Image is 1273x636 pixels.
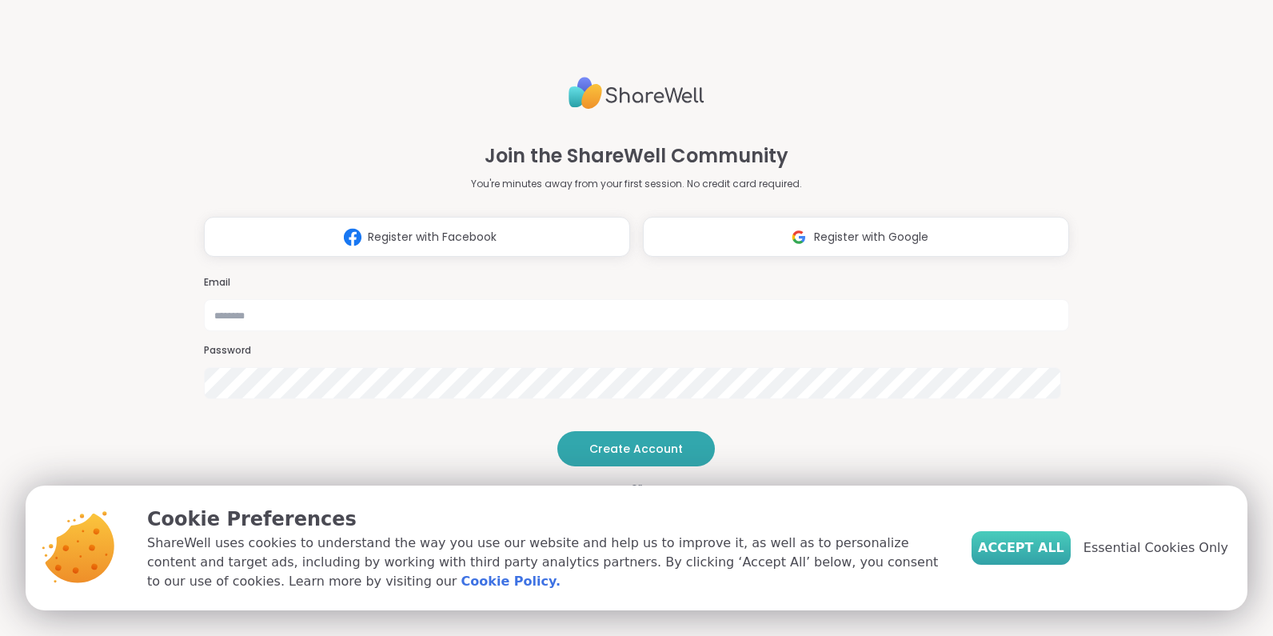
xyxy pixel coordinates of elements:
button: Create Account [557,431,715,466]
img: ShareWell Logo [569,70,704,116]
span: Create Account [589,441,683,457]
img: ShareWell Logomark [337,222,368,252]
p: Cookie Preferences [147,505,946,534]
p: ShareWell uses cookies to understand the way you use our website and help us to improve it, as we... [147,534,946,591]
a: Cookie Policy. [461,572,561,591]
p: You're minutes away from your first session. No credit card required. [471,177,802,191]
button: Register with Google [643,217,1069,257]
button: Register with Facebook [204,217,630,257]
span: Register with Google [814,229,928,246]
span: Essential Cookies Only [1083,538,1228,558]
h1: Join the ShareWell Community [485,142,788,170]
span: or [612,479,661,495]
img: ShareWell Logomark [784,222,814,252]
h3: Password [204,344,1069,358]
h3: Email [204,276,1069,290]
span: Accept All [978,538,1064,558]
span: Register with Facebook [368,229,497,246]
button: Accept All [972,531,1071,565]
